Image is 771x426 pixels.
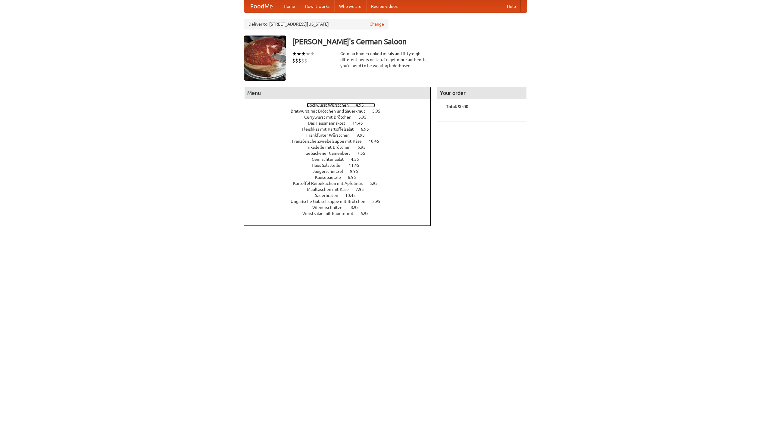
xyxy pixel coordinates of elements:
[305,151,356,156] span: Gebackener Camenbert
[312,157,350,162] span: Gemischter Salat
[502,0,521,12] a: Help
[292,139,390,144] a: Französische Zwiebelsuppe mit Käse 10.45
[312,163,370,168] a: Haus Salatteller 11.45
[310,51,315,57] li: ★
[357,133,371,138] span: 9.95
[292,36,527,48] h3: [PERSON_NAME]'s German Saloon
[356,103,370,107] span: 4.95
[291,199,392,204] a: Ungarische Gulaschsuppe mit Brötchen 3.95
[437,87,527,99] h4: Your order
[352,121,369,126] span: 11.45
[358,115,373,120] span: 5.95
[312,157,370,162] a: Gemischter Salat 4.55
[292,57,295,64] li: $
[301,51,306,57] li: ★
[307,103,355,107] span: Bockwurst Würstchen
[308,121,351,126] span: Das Hausmannskost
[308,121,374,126] a: Das Hausmannskost 11.45
[295,57,298,64] li: $
[349,163,365,168] span: 11.45
[301,57,304,64] li: $
[370,181,384,186] span: 5.95
[306,133,356,138] span: Frankfurter Würstchen
[315,175,347,180] span: Kaesepaetzle
[305,151,376,156] a: Gebackener Camenbert 7.55
[446,104,468,109] b: Total: $0.00
[313,169,349,174] span: Jaegerschnitzel
[340,51,431,69] div: German home-cooked meals and fifty-eight different beers on tap. To get more authentic, you'd nee...
[356,187,370,192] span: 7.95
[370,21,384,27] a: Change
[315,193,344,198] span: Sauerbraten
[312,205,370,210] a: Wienerschnitzel 8.95
[366,0,402,12] a: Recipe videos
[244,36,286,81] img: angular.jpg
[313,169,369,174] a: Jaegerschnitzel 9.95
[291,109,392,113] a: Bratwurst mit Brötchen und Sauerkraut 5.95
[293,181,369,186] span: Kartoffel Reibekuchen mit Apfelmus
[369,139,385,144] span: 10.45
[279,0,300,12] a: Home
[244,0,279,12] a: FoodMe
[334,0,366,12] a: Who we are
[307,187,355,192] span: Maultaschen mit Käse
[312,205,350,210] span: Wienerschnitzel
[348,175,362,180] span: 6.95
[306,51,310,57] li: ★
[372,199,386,204] span: 3.95
[361,127,375,132] span: 6.95
[304,57,307,64] li: $
[300,0,334,12] a: How it works
[244,87,430,99] h4: Menu
[302,211,360,216] span: Wurstsalad mit Bauernbrot
[357,151,371,156] span: 7.55
[372,109,386,113] span: 5.95
[315,193,367,198] a: Sauerbraten 10.45
[304,115,357,120] span: Currywurst mit Brötchen
[305,145,377,150] a: Frikadelle mit Brötchen 6.95
[302,127,360,132] span: Fleishkas mit Kartoffelsalat
[291,109,371,113] span: Bratwurst mit Brötchen und Sauerkraut
[357,145,372,150] span: 6.95
[351,205,365,210] span: 8.95
[302,211,380,216] a: Wurstsalad mit Bauernbrot 6.95
[351,157,365,162] span: 4.55
[361,211,375,216] span: 6.95
[292,139,368,144] span: Französische Zwiebelsuppe mit Käse
[345,193,362,198] span: 10.45
[315,175,367,180] a: Kaesepaetzle 6.95
[297,51,301,57] li: ★
[304,115,378,120] a: Currywurst mit Brötchen 5.95
[307,187,375,192] a: Maultaschen mit Käse 7.95
[312,163,348,168] span: Haus Salatteller
[305,145,357,150] span: Frikadelle mit Brötchen
[244,19,389,30] div: Deliver to: [STREET_ADDRESS][US_STATE]
[298,57,301,64] li: $
[306,133,376,138] a: Frankfurter Würstchen 9.95
[307,103,375,107] a: Bockwurst Würstchen 4.95
[292,51,297,57] li: ★
[291,199,371,204] span: Ungarische Gulaschsuppe mit Brötchen
[293,181,389,186] a: Kartoffel Reibekuchen mit Apfelmus 5.95
[350,169,364,174] span: 9.95
[302,127,380,132] a: Fleishkas mit Kartoffelsalat 6.95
